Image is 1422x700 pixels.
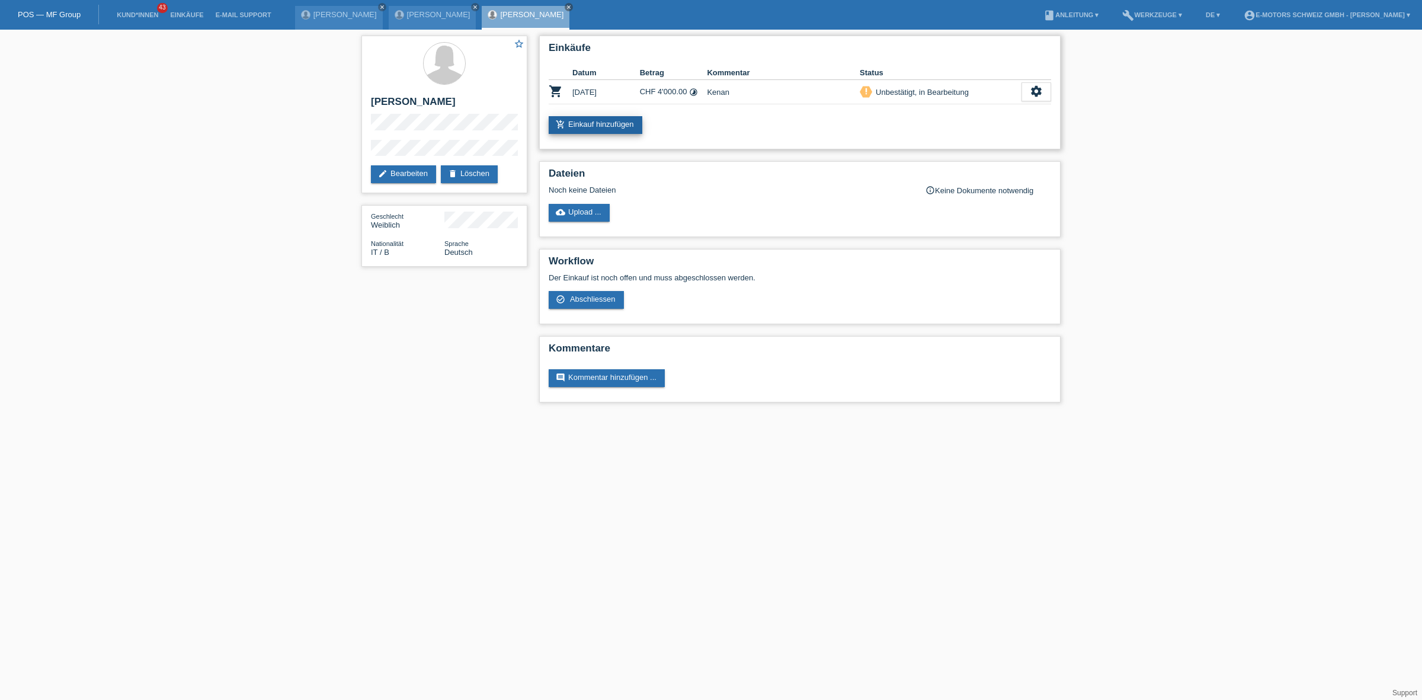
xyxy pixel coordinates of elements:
a: E-Mail Support [210,11,277,18]
td: Kenan [707,80,860,104]
a: [PERSON_NAME] [407,10,470,19]
i: edit [378,169,387,178]
i: settings [1030,85,1043,98]
i: account_circle [1244,9,1256,21]
i: POSP00026766 [549,84,563,98]
h2: [PERSON_NAME] [371,96,518,114]
td: [DATE] [572,80,640,104]
a: [PERSON_NAME] [313,10,377,19]
a: Support [1392,689,1417,697]
span: Sprache [444,240,469,247]
a: commentKommentar hinzufügen ... [549,369,665,387]
th: Kommentar [707,66,860,80]
i: build [1122,9,1134,21]
a: DE ▾ [1200,11,1226,18]
a: close [378,3,386,11]
a: account_circleE-Motors Schweiz GmbH - [PERSON_NAME] ▾ [1238,11,1416,18]
a: buildWerkzeuge ▾ [1116,11,1188,18]
a: Einkäufe [164,11,209,18]
i: check_circle_outline [556,295,565,304]
span: Deutsch [444,248,473,257]
i: close [379,4,385,10]
i: cloud_upload [556,207,565,217]
i: priority_high [862,87,870,95]
th: Datum [572,66,640,80]
p: Der Einkauf ist noch offen und muss abgeschlossen werden. [549,273,1051,282]
a: cloud_uploadUpload ... [549,204,610,222]
a: editBearbeiten [371,165,436,183]
h2: Dateien [549,168,1051,186]
a: deleteLöschen [441,165,498,183]
i: comment [556,373,565,382]
h2: Workflow [549,255,1051,273]
i: close [472,4,478,10]
div: Noch keine Dateien [549,186,911,194]
i: book [1043,9,1055,21]
h2: Kommentare [549,343,1051,360]
h2: Einkäufe [549,42,1051,60]
td: CHF 4'000.00 [640,80,707,104]
i: Fixe Raten (24 Raten) [689,88,698,97]
i: info_outline [925,186,935,195]
span: Geschlecht [371,213,403,220]
i: delete [448,169,457,178]
i: add_shopping_cart [556,120,565,129]
i: close [566,4,572,10]
div: Keine Dokumente notwendig [925,186,1051,195]
a: close [471,3,479,11]
a: Kund*innen [111,11,164,18]
i: star_border [514,39,524,49]
a: POS — MF Group [18,10,81,19]
a: bookAnleitung ▾ [1037,11,1104,18]
th: Betrag [640,66,707,80]
div: Weiblich [371,212,444,229]
span: Nationalität [371,240,403,247]
a: [PERSON_NAME] [500,10,563,19]
span: Italien / B / 25.05.2018 [371,248,389,257]
a: add_shopping_cartEinkauf hinzufügen [549,116,642,134]
div: Unbestätigt, in Bearbeitung [872,86,969,98]
a: star_border [514,39,524,51]
span: Abschliessen [570,295,616,303]
a: close [565,3,573,11]
th: Status [860,66,1021,80]
a: check_circle_outline Abschliessen [549,291,624,309]
span: 43 [157,3,168,13]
